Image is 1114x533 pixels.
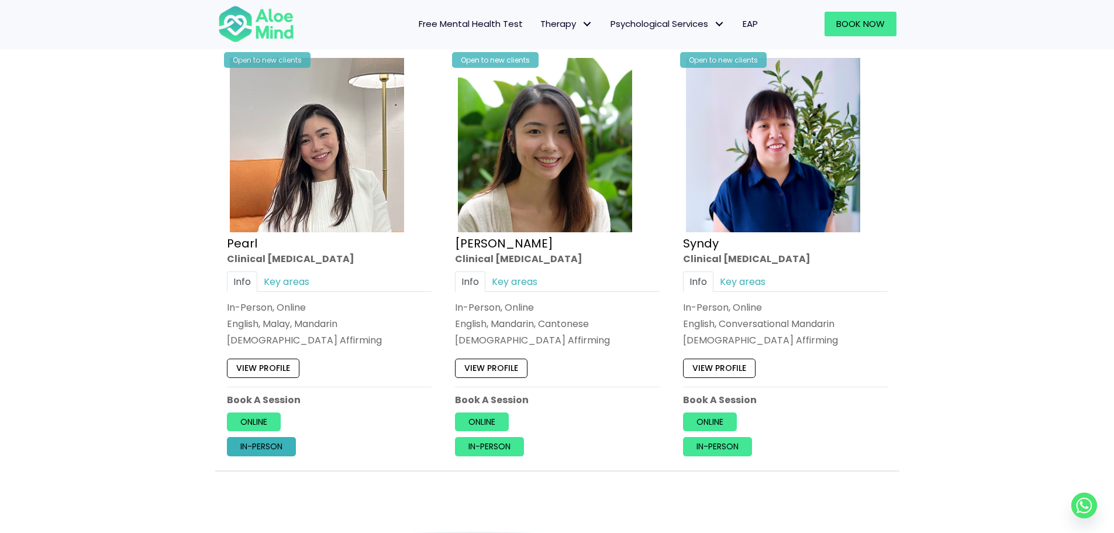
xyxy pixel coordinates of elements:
a: In-person [683,437,752,456]
nav: Menu [309,12,767,36]
span: Therapy: submenu [579,16,596,33]
a: Psychological ServicesPsychological Services: submenu [602,12,734,36]
a: Key areas [485,271,544,291]
a: Info [227,271,257,291]
a: [PERSON_NAME] [455,235,553,251]
p: Book A Session [683,393,888,407]
a: Free Mental Health Test [410,12,532,36]
a: In-person [455,437,524,456]
span: Book Now [836,18,885,30]
span: Free Mental Health Test [419,18,523,30]
a: TherapyTherapy: submenu [532,12,602,36]
span: EAP [743,18,758,30]
a: Online [455,412,509,431]
p: Book A Session [227,393,432,407]
a: Online [227,412,281,431]
a: Book Now [825,12,896,36]
div: [DEMOGRAPHIC_DATA] Affirming [683,333,888,347]
div: Open to new clients [224,52,311,68]
p: English, Mandarin, Cantonese [455,317,660,331]
div: Clinical [MEDICAL_DATA] [455,252,660,265]
img: Pearl photo [230,58,404,232]
div: Open to new clients [452,52,539,68]
a: View profile [683,359,756,377]
span: Therapy [540,18,593,30]
a: Key areas [257,271,316,291]
img: Peggy Clin Psych [458,58,632,232]
div: Open to new clients [680,52,767,68]
a: View profile [227,359,299,377]
a: EAP [734,12,767,36]
div: In-Person, Online [455,301,660,314]
img: Syndy [686,58,860,232]
a: Syndy [683,235,719,251]
div: In-Person, Online [227,301,432,314]
a: View profile [455,359,527,377]
div: [DEMOGRAPHIC_DATA] Affirming [455,333,660,347]
a: Info [455,271,485,291]
p: Book A Session [455,393,660,407]
img: Aloe mind Logo [218,5,294,43]
a: Info [683,271,713,291]
a: Key areas [713,271,772,291]
div: In-Person, Online [683,301,888,314]
div: Clinical [MEDICAL_DATA] [227,252,432,265]
span: Psychological Services: submenu [711,16,728,33]
a: Pearl [227,235,257,251]
p: English, Malay, Mandarin [227,317,432,331]
a: Whatsapp [1071,493,1097,518]
p: English, Conversational Mandarin [683,317,888,331]
div: [DEMOGRAPHIC_DATA] Affirming [227,333,432,347]
a: Online [683,412,737,431]
div: Clinical [MEDICAL_DATA] [683,252,888,265]
span: Psychological Services [611,18,725,30]
a: In-person [227,437,296,456]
